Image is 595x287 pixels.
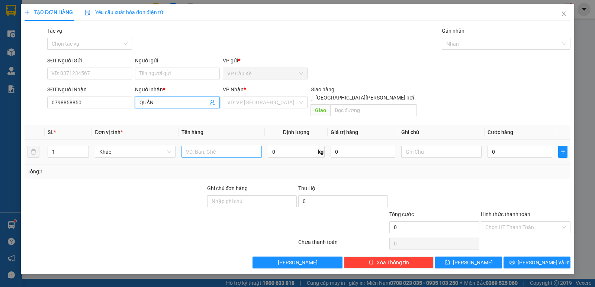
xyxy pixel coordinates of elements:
span: Đơn vị tính [95,129,123,135]
button: Close [553,4,574,25]
input: Dọc đường [330,104,417,116]
span: VP Cầu Kè - [15,14,55,22]
span: MẸ [46,14,55,22]
span: TẠO ĐƠN HÀNG [25,9,73,15]
span: SL [48,129,54,135]
strong: BIÊN NHẬN GỬI HÀNG [25,4,86,11]
span: Khác [99,146,171,157]
div: Người nhận [135,85,220,94]
span: plus [559,149,567,155]
button: deleteXóa Thông tin [344,257,434,268]
label: Ghi chú đơn hàng [207,185,248,191]
p: NHẬN: [3,25,109,39]
span: Thu Hộ [298,185,315,191]
span: printer [509,260,515,265]
div: SĐT Người Gửi [47,56,132,65]
span: Tên hàng [181,129,203,135]
span: Yêu cầu xuất hóa đơn điện tử [85,9,163,15]
span: VP [PERSON_NAME] ([GEOGRAPHIC_DATA]) [3,25,75,39]
span: close [561,11,567,17]
input: Ghi chú đơn hàng [207,195,297,207]
span: delete [369,260,374,265]
button: delete [28,146,39,158]
img: icon [85,10,91,16]
span: user-add [209,100,215,105]
button: [PERSON_NAME] [253,257,342,268]
label: Tác vụ [47,28,62,34]
span: BÌNH [40,40,54,47]
span: [PERSON_NAME] [278,258,318,267]
input: Ghi Chú [401,146,482,158]
button: save[PERSON_NAME] [435,257,502,268]
span: [PERSON_NAME] [453,258,493,267]
span: Giá trị hàng [331,129,358,135]
span: Xóa Thông tin [377,258,409,267]
input: VD: Bàn, Ghế [181,146,262,158]
th: Ghi chú [398,125,485,140]
span: VP Cầu Kè [227,68,303,79]
div: VP gửi [223,56,308,65]
span: VP Nhận [223,87,244,92]
button: printer[PERSON_NAME] và In [504,257,570,268]
div: Tổng: 1 [28,167,230,176]
span: save [445,260,450,265]
span: plus [25,10,30,15]
span: Giao [311,104,330,116]
div: Người gửi [135,56,220,65]
span: Giao hàng [311,87,334,92]
span: 0886292678 - [3,40,54,47]
span: [PERSON_NAME] và In [518,258,570,267]
span: Tổng cước [389,211,414,217]
label: Hình thức thanh toán [481,211,530,217]
label: Gán nhãn [442,28,464,34]
span: Cước hàng [488,129,513,135]
span: [GEOGRAPHIC_DATA][PERSON_NAME] nơi [312,94,417,102]
p: GỬI: [3,14,109,22]
button: plus [558,146,567,158]
input: 0 [331,146,395,158]
span: Định lượng [283,129,309,135]
span: kg [317,146,325,158]
div: Chưa thanh toán [297,238,389,251]
span: GIAO: [3,48,18,55]
div: SĐT Người Nhận [47,85,132,94]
